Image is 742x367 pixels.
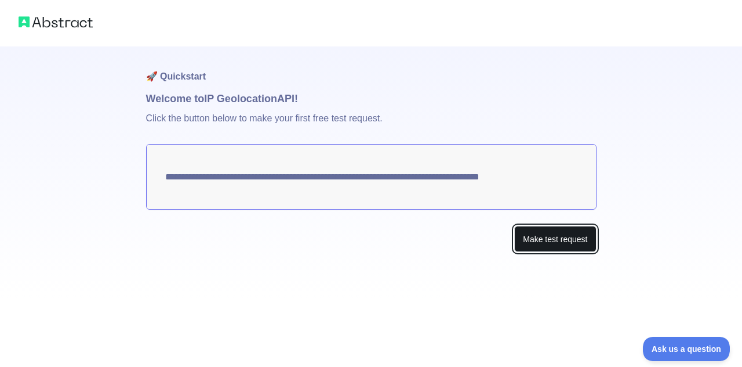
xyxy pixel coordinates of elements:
[146,46,596,91] h1: 🚀 Quickstart
[643,337,730,361] iframe: Toggle Customer Support
[19,14,93,30] img: Abstract logo
[146,91,596,107] h1: Welcome to IP Geolocation API!
[514,226,596,252] button: Make test request
[146,107,596,144] p: Click the button below to make your first free test request.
